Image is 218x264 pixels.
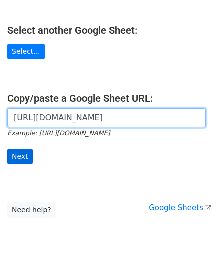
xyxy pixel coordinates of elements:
h4: Select another Google Sheet: [7,24,211,36]
a: Google Sheets [149,203,211,212]
input: Next [7,149,33,164]
a: Need help? [7,202,56,218]
a: Select... [7,44,45,59]
iframe: Chat Widget [168,216,218,264]
h4: Copy/paste a Google Sheet URL: [7,92,211,104]
input: Paste your Google Sheet URL here [7,108,206,127]
small: Example: [URL][DOMAIN_NAME] [7,129,110,137]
